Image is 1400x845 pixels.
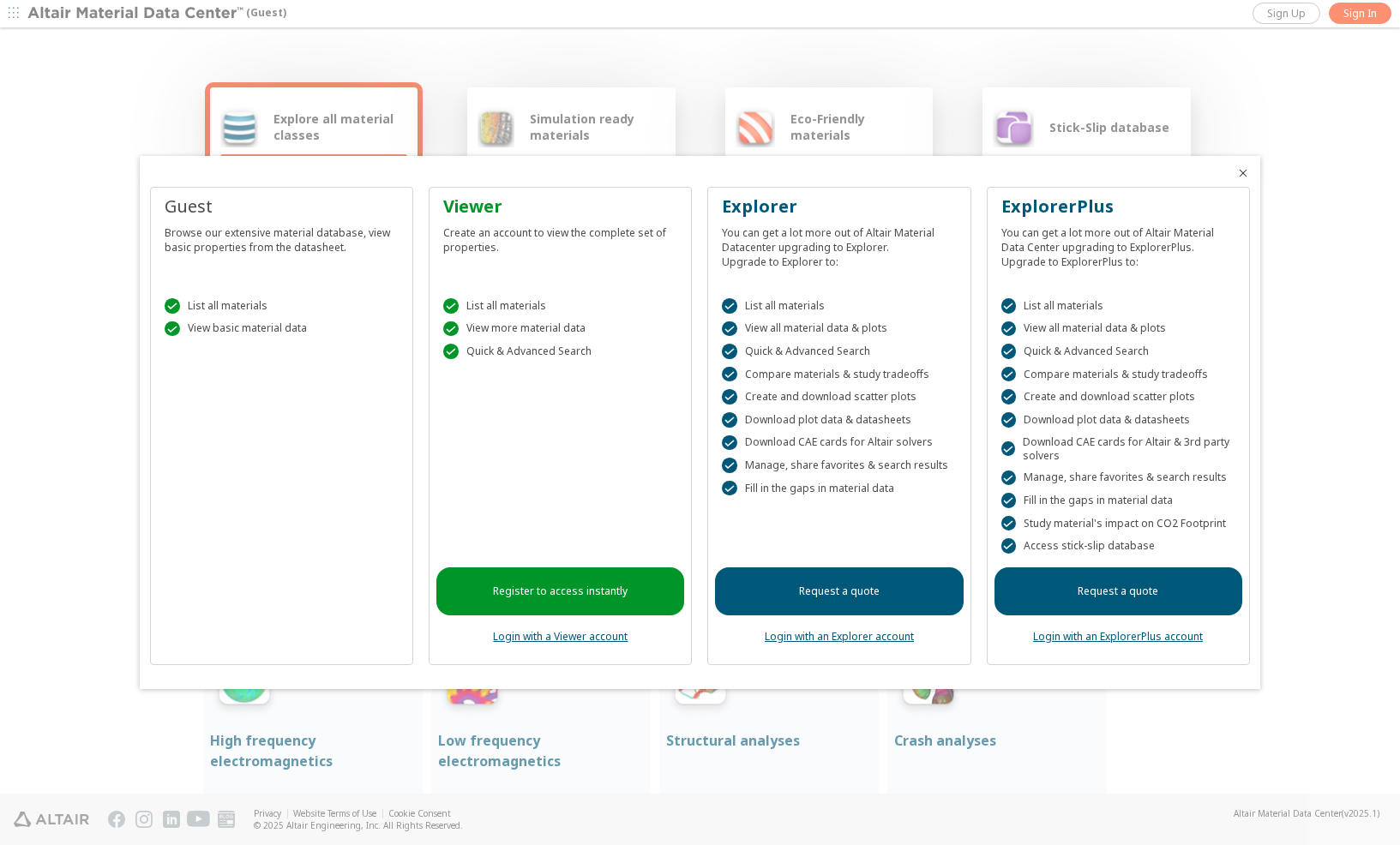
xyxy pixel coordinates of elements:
[722,219,956,269] div: You can get a lot more out of Altair Material Datacenter upgrading to Explorer. Upgrade to Explor...
[722,298,737,314] div: 
[436,567,684,615] a: Register to access instantly
[1001,321,1235,337] div: View all material data & plots
[165,298,399,314] div: List all materials
[1001,219,1235,269] div: You can get a lot more out of Altair Material Data Center upgrading to ExplorerPlus. Upgrade to E...
[1001,298,1235,314] div: List all materials
[1001,516,1017,531] div: 
[443,321,459,337] div: 
[443,344,677,359] div: Quick & Advanced Search
[1001,344,1235,359] div: Quick & Advanced Search
[1001,412,1017,428] div: 
[994,567,1242,615] a: Request a quote
[765,629,914,644] a: Login with an Explorer account
[493,629,628,644] a: Login with a Viewer account
[1001,195,1235,219] div: ExplorerPlus
[443,344,459,359] div: 
[722,344,956,359] div: Quick & Advanced Search
[165,219,399,255] div: Browse our extensive material database, view basic properties from the datasheet.
[1001,470,1235,486] div: Manage, share favorites & search results
[722,389,737,405] div: 
[722,412,737,428] div: 
[1001,367,1235,382] div: Compare materials & study tradeoffs
[443,298,677,314] div: List all materials
[1033,629,1203,644] a: Login with an ExplorerPlus account
[722,367,737,382] div: 
[1001,441,1015,457] div: 
[1001,344,1017,359] div: 
[1236,166,1250,180] button: Close
[715,567,963,615] a: Request a quote
[165,298,180,314] div: 
[722,344,737,359] div: 
[1001,367,1017,382] div: 
[165,321,399,337] div: View basic material data
[1001,321,1017,337] div: 
[722,389,956,405] div: Create and download scatter plots
[165,321,180,337] div: 
[722,321,737,337] div: 
[1001,516,1235,531] div: Study material's impact on CO2 Footprint
[1001,493,1017,508] div: 
[722,458,956,473] div: Manage, share favorites & search results
[722,367,956,382] div: Compare materials & study tradeoffs
[1001,298,1017,314] div: 
[1001,389,1235,405] div: Create and download scatter plots
[722,321,956,337] div: View all material data & plots
[722,458,737,473] div: 
[1001,493,1235,508] div: Fill in the gaps in material data
[722,481,737,496] div: 
[1001,538,1235,554] div: Access stick-slip database
[722,412,956,428] div: Download plot data & datasheets
[722,195,956,219] div: Explorer
[443,298,459,314] div: 
[1001,470,1017,486] div: 
[1001,412,1235,428] div: Download plot data & datasheets
[443,321,677,337] div: View more material data
[443,219,677,255] div: Create an account to view the complete set of properties.
[1001,435,1235,463] div: Download CAE cards for Altair & 3rd party solvers
[722,435,737,451] div: 
[443,195,677,219] div: Viewer
[722,435,956,451] div: Download CAE cards for Altair solvers
[1001,538,1017,554] div: 
[165,195,399,219] div: Guest
[1001,389,1017,405] div: 
[722,298,956,314] div: List all materials
[722,481,956,496] div: Fill in the gaps in material data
